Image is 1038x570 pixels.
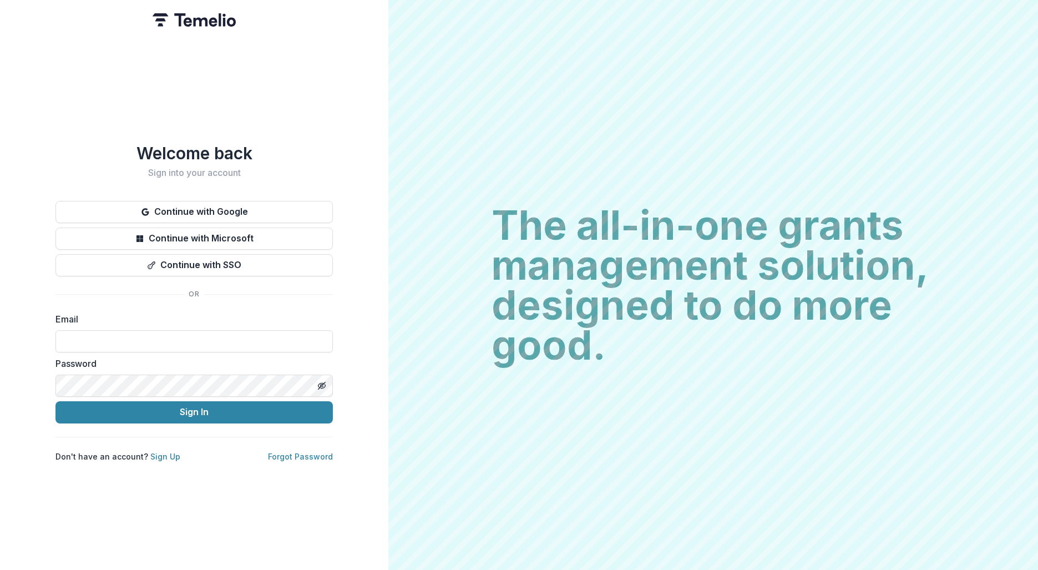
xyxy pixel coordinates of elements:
[268,452,333,461] a: Forgot Password
[150,452,180,461] a: Sign Up
[55,143,333,163] h1: Welcome back
[153,13,236,27] img: Temelio
[55,254,333,276] button: Continue with SSO
[55,201,333,223] button: Continue with Google
[55,228,333,250] button: Continue with Microsoft
[55,357,326,370] label: Password
[313,377,331,395] button: Toggle password visibility
[55,401,333,423] button: Sign In
[55,168,333,178] h2: Sign into your account
[55,451,180,462] p: Don't have an account?
[55,312,326,326] label: Email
